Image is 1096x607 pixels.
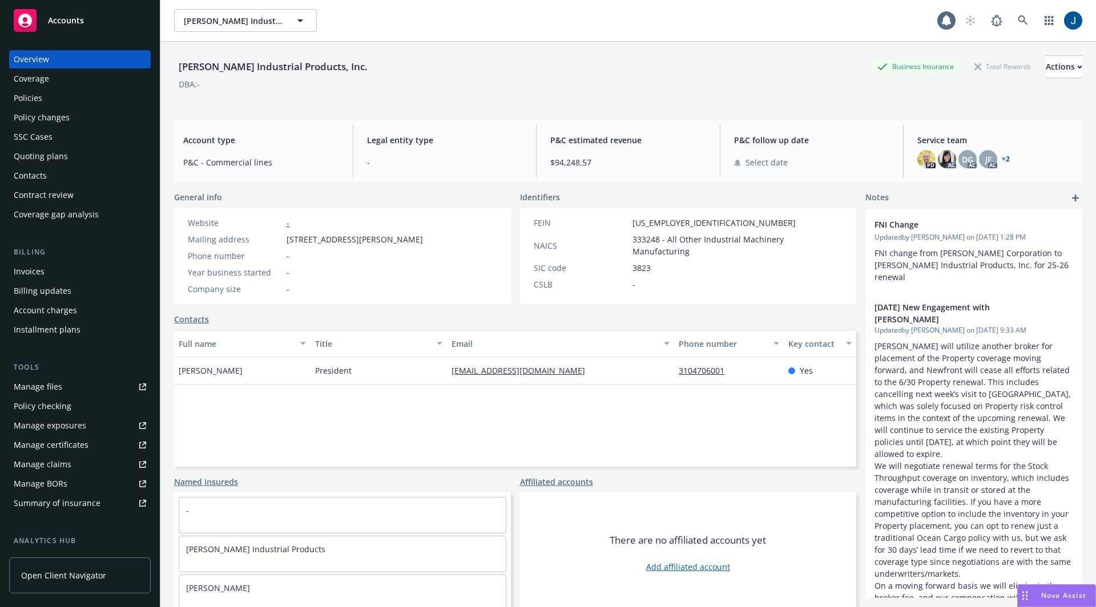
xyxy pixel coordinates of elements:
div: Billing updates [14,282,71,300]
div: DBA: - [179,78,200,90]
div: SIC code [534,262,628,274]
div: Billing [9,246,151,258]
span: There are no affiliated accounts yet [610,533,766,547]
span: DG [962,153,973,165]
a: Add affiliated account [646,561,730,573]
div: Overview [14,50,49,68]
a: Switch app [1038,9,1061,32]
div: Policy changes [14,108,70,127]
a: Billing updates [9,282,151,300]
div: Contacts [14,167,47,185]
span: Open Client Navigator [21,569,106,581]
div: FNI ChangeUpdatedby [PERSON_NAME] on [DATE] 1:28 PMFNI change from [PERSON_NAME] Corporation to [... [865,209,1082,292]
div: Coverage [14,70,49,88]
button: Email [447,330,674,357]
a: Policies [9,89,151,107]
span: - [632,278,635,290]
div: FEIN [534,217,628,229]
a: Installment plans [9,321,151,339]
a: Policy changes [9,108,151,127]
div: Manage BORs [14,475,67,493]
div: Drag to move [1018,585,1032,606]
span: - [287,283,289,295]
a: Manage BORs [9,475,151,493]
div: NAICS [534,240,628,252]
div: Email [452,338,657,350]
div: Policy checking [14,397,71,415]
p: [PERSON_NAME] will utilize another broker for placement of the Property coverage moving forward, ... [875,340,1073,460]
a: Manage files [9,378,151,396]
div: Mailing address [188,233,282,245]
span: Updated by [PERSON_NAME] on [DATE] 1:28 PM [875,232,1073,242]
span: [DATE] New Engagement with [PERSON_NAME] [875,301,1043,325]
div: Summary of insurance [14,494,100,512]
a: Coverage [9,70,151,88]
div: Actions [1046,56,1082,78]
img: photo [938,150,956,168]
span: [PERSON_NAME] Industrial Products, Inc. [184,15,283,27]
span: Accounts [48,16,84,25]
div: Manage exposures [14,416,86,435]
button: Title [311,330,447,357]
div: Key contact [788,338,839,350]
span: 333248 - All Other Industrial Machinery Manufacturing [632,233,843,257]
span: Manage exposures [9,416,151,435]
span: Notes [865,191,889,205]
span: - [287,250,289,262]
a: [PERSON_NAME] [186,582,250,593]
p: We will negotiate renewal terms for the Stock Throughput coverage on inventory, which includes co... [875,460,1073,580]
div: Invoices [14,262,45,281]
div: Tools [9,362,151,373]
div: Coverage gap analysis [14,205,99,224]
span: P&C follow up date [734,134,890,146]
div: Phone number [188,250,282,262]
span: P&C estimated revenue [550,134,706,146]
div: Year business started [188,266,282,278]
div: Total Rewards [969,59,1037,74]
a: - [186,505,189,516]
a: Invoices [9,262,151,281]
div: Analytics hub [9,535,151,547]
span: JF [985,153,992,165]
div: Manage files [14,378,62,396]
div: Account charges [14,301,77,319]
a: Affiliated accounts [520,476,593,488]
span: Service team [917,134,1073,146]
span: General info [174,191,222,203]
div: Installment plans [14,321,80,339]
span: - [287,266,289,278]
a: Manage claims [9,455,151,474]
button: Nova Assist [1017,584,1096,607]
a: Accounts [9,5,151,37]
a: Contacts [174,313,209,325]
button: Phone number [674,330,783,357]
div: Contract review [14,186,74,204]
span: Account type [183,134,339,146]
a: [PERSON_NAME] Industrial Products [186,544,325,555]
button: Key contact [784,330,856,357]
a: Contacts [9,167,151,185]
a: add [1069,191,1082,205]
span: [PERSON_NAME] [179,365,243,377]
span: Yes [800,365,813,377]
a: Policy checking [9,397,151,415]
div: Manage certificates [14,436,88,454]
a: Coverage gap analysis [9,205,151,224]
span: FNI change from [PERSON_NAME] Corporation to [PERSON_NAME] Industrial Products, Inc. for 25-26 re... [875,248,1071,282]
button: Actions [1046,55,1082,78]
div: Title [315,338,430,350]
a: Overview [9,50,151,68]
span: - [367,156,523,168]
button: Full name [174,330,311,357]
a: +2 [1002,156,1010,163]
a: 3104706001 [679,365,734,376]
img: photo [917,150,936,168]
span: [STREET_ADDRESS][PERSON_NAME] [287,233,423,245]
a: Account charges [9,301,151,319]
a: Report a Bug [985,9,1008,32]
a: Quoting plans [9,147,151,165]
span: FNI Change [875,218,1043,230]
div: Company size [188,283,282,295]
div: Quoting plans [14,147,68,165]
div: [PERSON_NAME] Industrial Products, Inc. [174,59,372,74]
